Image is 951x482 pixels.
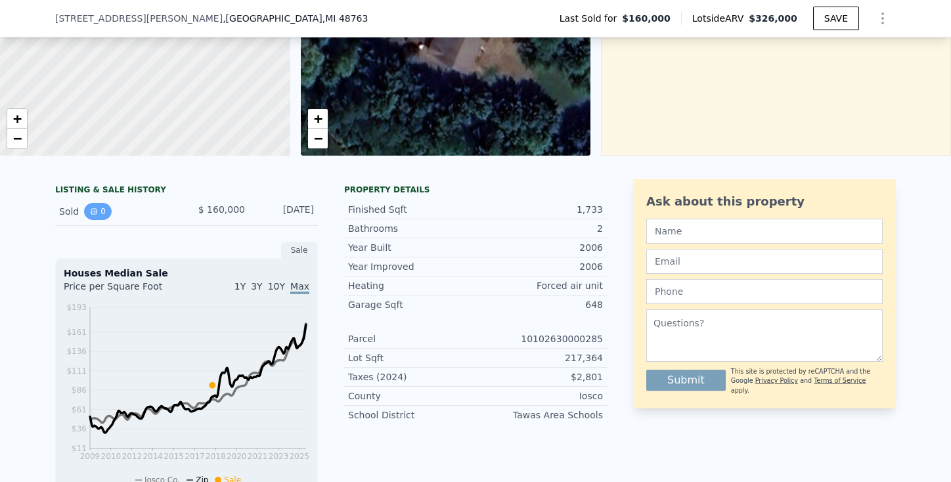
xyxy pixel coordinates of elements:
span: Lotside ARV [692,12,749,25]
div: Parcel [348,332,475,345]
tspan: $136 [66,347,87,356]
a: Zoom in [308,109,328,129]
a: Privacy Policy [755,377,798,384]
tspan: 2018 [206,452,226,461]
span: , MI 48763 [322,13,368,24]
tspan: 2025 [290,452,310,461]
span: $ 160,000 [198,204,245,215]
tspan: 2010 [101,452,122,461]
span: $326,000 [749,13,797,24]
div: 1,733 [475,203,603,216]
div: Property details [344,185,607,195]
input: Name [646,219,883,244]
div: 2006 [475,241,603,254]
tspan: $11 [72,444,87,453]
tspan: 2012 [122,452,143,461]
span: Last Sold for [560,12,623,25]
tspan: $161 [66,328,87,337]
div: This site is protected by reCAPTCHA and the Google and apply. [731,367,883,395]
a: Terms of Service [814,377,866,384]
div: 10102630000285 [475,332,603,345]
span: − [313,130,322,146]
div: Iosco [475,389,603,403]
div: Year Improved [348,260,475,273]
span: [STREET_ADDRESS][PERSON_NAME] [55,12,223,25]
div: Sale [281,242,318,259]
tspan: 2009 [80,452,100,461]
div: Garage Sqft [348,298,475,311]
span: + [13,110,22,127]
span: + [313,110,322,127]
div: Forced air unit [475,279,603,292]
div: Heating [348,279,475,292]
tspan: 2017 [185,452,205,461]
div: Finished Sqft [348,203,475,216]
input: Email [646,249,883,274]
span: − [13,130,22,146]
div: Taxes (2024) [348,370,475,383]
div: Houses Median Sale [64,267,309,280]
button: Submit [646,370,726,391]
div: Sold [59,203,176,220]
a: Zoom out [7,129,27,148]
div: Price per Square Foot [64,280,187,301]
a: Zoom in [7,109,27,129]
input: Phone [646,279,883,304]
tspan: $36 [72,424,87,433]
tspan: 2023 [269,452,289,461]
div: 648 [475,298,603,311]
button: SAVE [813,7,859,30]
div: LISTING & SALE HISTORY [55,185,318,198]
span: 10Y [268,281,285,292]
tspan: 2014 [143,452,163,461]
div: 217,364 [475,351,603,364]
tspan: $86 [72,385,87,395]
div: Bathrooms [348,222,475,235]
div: Tawas Area Schools [475,408,603,422]
a: Zoom out [308,129,328,148]
tspan: $61 [72,405,87,414]
span: Max [290,281,309,294]
div: 2006 [475,260,603,273]
span: 1Y [234,281,246,292]
button: Show Options [870,5,896,32]
span: 3Y [251,281,262,292]
tspan: $193 [66,303,87,312]
div: Year Built [348,241,475,254]
tspan: 2015 [164,452,184,461]
span: , [GEOGRAPHIC_DATA] [223,12,368,25]
div: [DATE] [255,203,314,220]
button: View historical data [84,203,112,220]
div: 2 [475,222,603,235]
tspan: 2020 [227,452,247,461]
div: $2,801 [475,370,603,383]
span: $160,000 [622,12,671,25]
tspan: 2021 [248,452,268,461]
div: Ask about this property [646,192,883,211]
div: Lot Sqft [348,351,475,364]
div: School District [348,408,475,422]
div: County [348,389,475,403]
tspan: $111 [66,366,87,376]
